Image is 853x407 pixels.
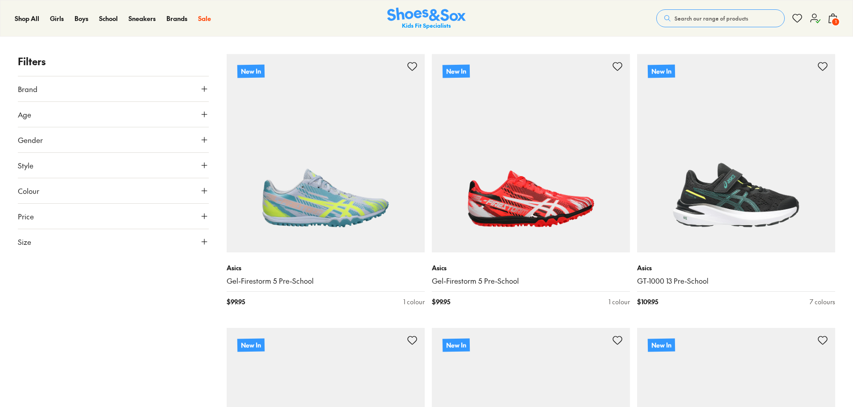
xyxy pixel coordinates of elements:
span: $ 99.95 [227,297,245,306]
a: Girls [50,14,64,23]
button: Search our range of products [656,9,785,27]
button: Style [18,153,209,178]
span: Search our range of products [675,14,748,22]
p: New In [237,64,265,78]
p: Asics [227,263,425,273]
p: New In [237,338,265,352]
a: GT-1000 13 Pre-School [637,276,835,286]
p: Asics [637,263,835,273]
a: Sale [198,14,211,23]
p: New In [443,338,470,352]
button: Brand [18,76,209,101]
a: Gel-Firestorm 5 Pre-School [432,276,630,286]
p: Asics [432,263,630,273]
p: Filters [18,54,209,69]
div: 7 colours [810,297,835,306]
a: Gel-Firestorm 5 Pre-School [227,276,425,286]
span: Brand [18,84,37,94]
a: Shop All [15,14,39,23]
div: 1 colour [403,297,425,306]
button: Price [18,204,209,229]
button: Gender [18,127,209,152]
span: Price [18,211,34,222]
div: 1 colour [609,297,630,306]
span: Gender [18,134,43,145]
a: Shoes & Sox [387,8,466,29]
p: New In [443,64,470,78]
a: School [99,14,118,23]
button: Colour [18,178,209,203]
a: New In [432,54,630,252]
span: Size [18,236,31,247]
span: Age [18,109,31,120]
p: New In [648,64,675,78]
span: Colour [18,185,39,196]
button: Age [18,102,209,127]
a: New In [227,54,425,252]
a: Sneakers [128,14,156,23]
span: Style [18,160,33,171]
button: Size [18,229,209,254]
a: New In [637,54,835,252]
a: Boys [75,14,88,23]
span: 1 [831,17,840,26]
p: New In [648,338,675,352]
span: $ 99.95 [432,297,450,306]
span: $ 109.95 [637,297,658,306]
button: 1 [828,8,838,28]
a: Brands [166,14,187,23]
img: SNS_Logo_Responsive.svg [387,8,466,29]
